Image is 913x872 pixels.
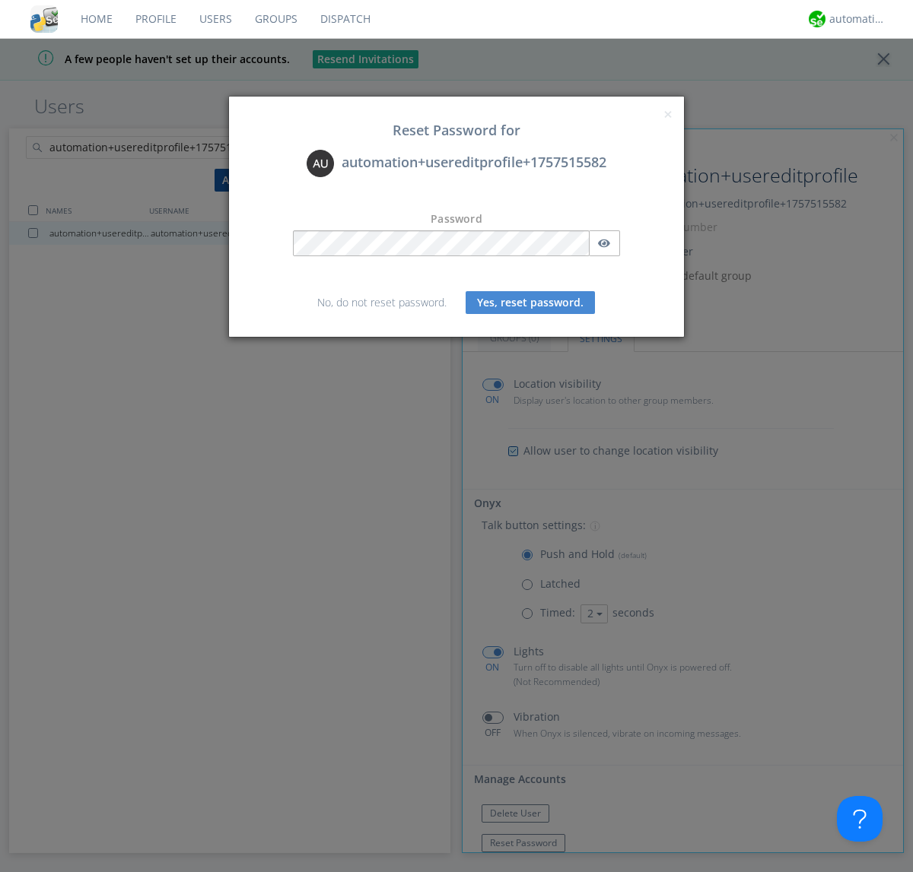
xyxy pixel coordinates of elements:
[240,123,673,138] h3: Reset Password for
[317,295,447,309] a: No, do not reset password.
[431,211,482,227] label: Password
[809,11,826,27] img: d2d01cd9b4174d08988066c6d424eccd
[829,11,886,27] div: automation+atlas
[663,103,673,125] span: ×
[240,150,673,177] div: automation+usereditprofile+1757515582
[307,150,334,177] img: 373638.png
[30,5,58,33] img: cddb5a64eb264b2086981ab96f4c1ba7
[466,291,595,314] button: Yes, reset password.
